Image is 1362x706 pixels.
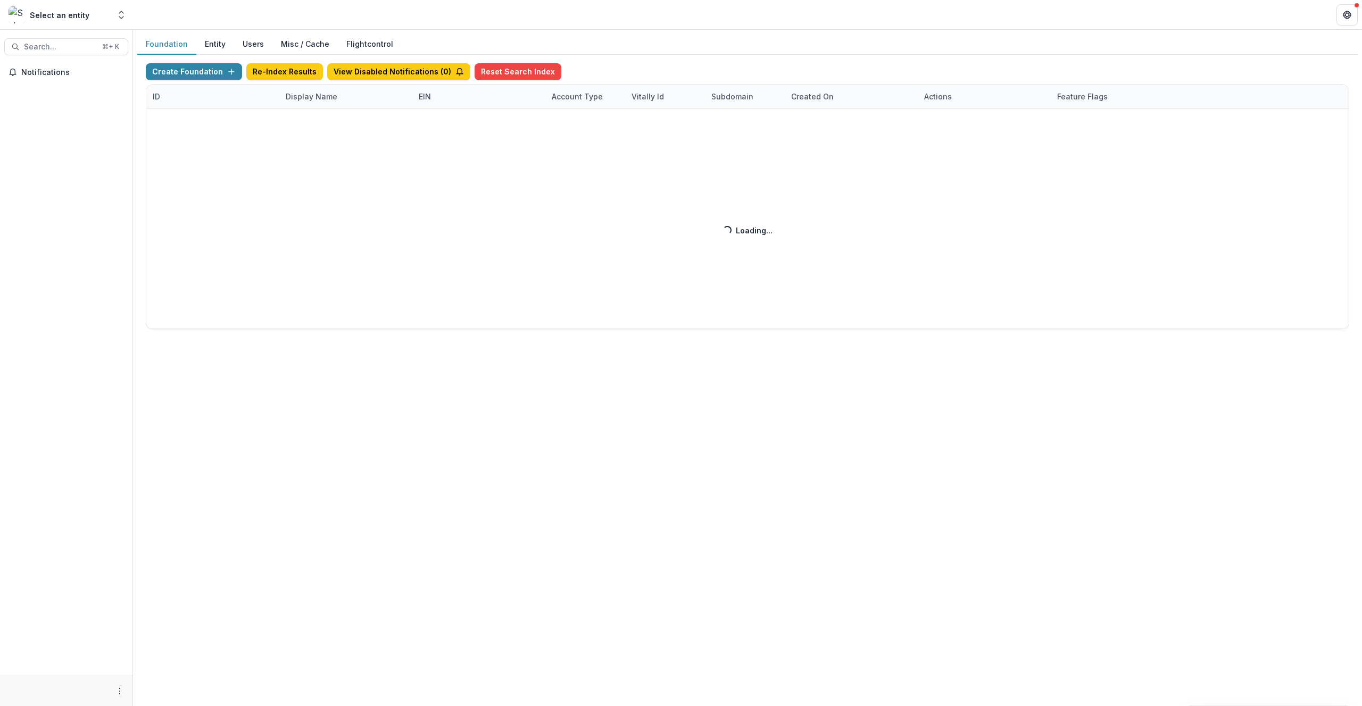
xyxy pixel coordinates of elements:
div: ⌘ + K [100,41,121,53]
button: More [113,685,126,697]
div: Select an entity [30,10,89,21]
span: Notifications [21,68,124,77]
img: Select an entity [9,6,26,23]
button: Entity [196,34,234,55]
button: Users [234,34,272,55]
span: Search... [24,43,96,52]
button: Foundation [137,34,196,55]
a: Flightcontrol [346,38,393,49]
button: Get Help [1336,4,1358,26]
button: Search... [4,38,128,55]
button: Misc / Cache [272,34,338,55]
button: Open entity switcher [114,4,129,26]
button: Notifications [4,64,128,81]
